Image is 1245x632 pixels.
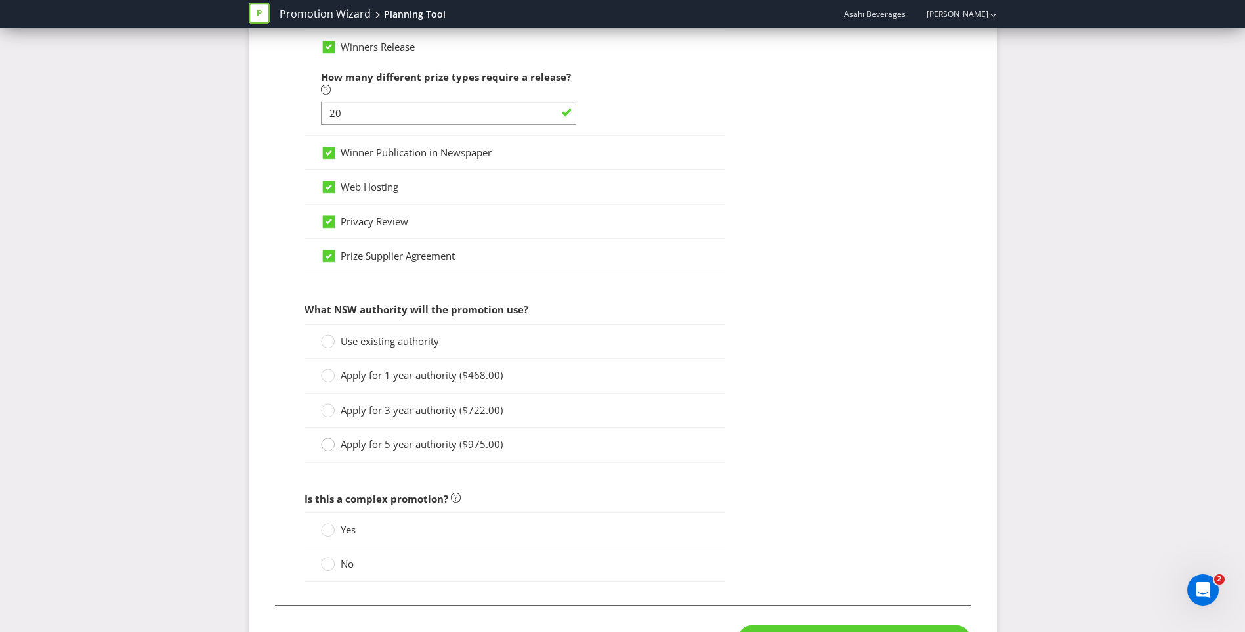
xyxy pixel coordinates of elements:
span: Yes [341,523,356,536]
span: 2 [1214,574,1225,585]
span: Use existing authority [341,334,439,348]
span: Privacy Review [341,215,408,228]
span: No [341,557,354,570]
span: Apply for 3 year authority ($722.00) [341,403,503,417]
a: [PERSON_NAME] [914,9,988,20]
div: Planning Tool [384,8,446,21]
span: Apply for 5 year authority ($975.00) [341,438,503,451]
span: Apply for 1 year authority ($468.00) [341,369,503,382]
span: Winner Publication in Newspaper [341,146,492,159]
span: What NSW authority will the promotion use? [305,303,528,316]
a: Promotion Wizard [280,7,371,22]
iframe: Intercom live chat [1187,574,1219,606]
span: Prize Supplier Agreement [341,249,455,262]
span: Web Hosting [341,180,398,193]
span: How many different prize types require a release? [321,70,571,83]
span: Is this a complex promotion? [305,492,448,505]
span: Asahi Beverages [844,9,906,20]
span: Winners Release [341,40,415,53]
